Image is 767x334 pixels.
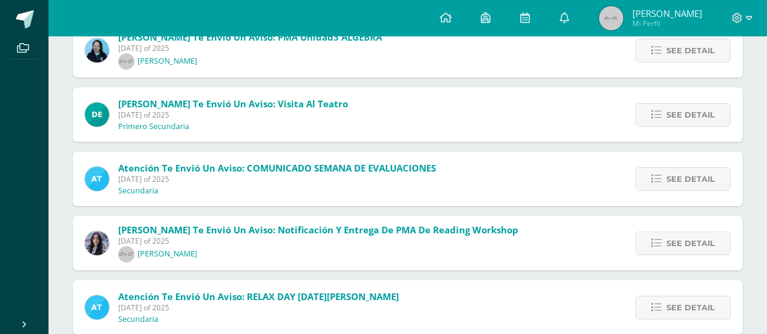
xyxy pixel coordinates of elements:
span: [PERSON_NAME] te envió un aviso: Visita al teatro [118,98,348,110]
span: [PERSON_NAME] [632,7,702,19]
span: [DATE] of 2025 [118,302,399,313]
span: Atención te envió un aviso: RELAX DAY [DATE][PERSON_NAME] [118,290,399,302]
span: Mi Perfil [632,18,702,28]
img: 9fa0c54c0c68d676f2f0303209928c54.png [85,102,109,127]
img: c00ed30f81870df01a0e4b2e5e7fa781.png [85,231,109,255]
span: [PERSON_NAME] te envió un aviso: PMA unidad3 ÁLGEBRA [118,31,382,43]
img: ed95eabce992783372cd1b1830771598.png [85,38,109,62]
span: [DATE] of 2025 [118,110,348,120]
span: [DATE] of 2025 [118,174,436,184]
p: [PERSON_NAME] [138,249,197,259]
img: 45x45 [599,6,623,30]
p: [PERSON_NAME] [138,56,197,66]
span: See detail [666,168,715,190]
span: See detail [666,232,715,255]
span: See detail [666,104,715,126]
p: Primero Secundaria [118,122,189,132]
img: 9fc725f787f6a993fc92a288b7a8b70c.png [85,295,109,319]
img: 27x27 [118,53,135,70]
p: Secundaria [118,186,158,196]
img: 9fc725f787f6a993fc92a288b7a8b70c.png [85,167,109,191]
span: See detail [666,296,715,319]
span: [DATE] of 2025 [118,236,518,246]
span: See detail [666,39,715,62]
p: Secundaria [118,315,158,324]
span: [DATE] of 2025 [118,43,382,53]
img: 27x27 [118,246,135,262]
span: Atención te envió un aviso: COMUNICADO SEMANA DE EVALUACIONES [118,162,436,174]
span: [PERSON_NAME] te envió un aviso: Notificación y Entrega de PMA de Reading Workshop [118,224,518,236]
